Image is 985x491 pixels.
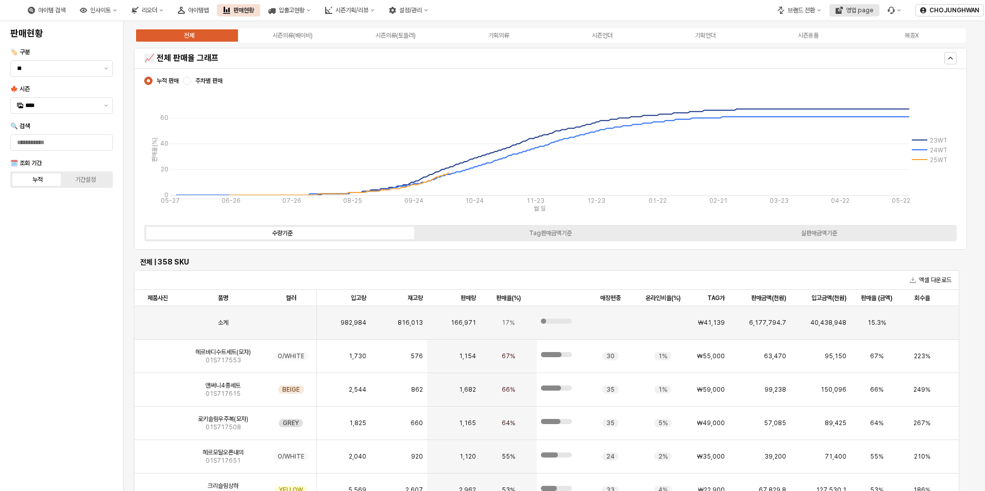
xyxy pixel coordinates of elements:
[749,319,786,327] span: 6,177,794.7
[411,452,423,461] span: 920
[914,294,930,302] span: 회수율
[206,423,241,431] span: 01S717508
[606,385,615,394] span: 35
[10,122,30,130] span: 🔍 검색
[184,32,194,39] div: 전체
[606,352,615,360] span: 30
[416,229,685,238] label: Tag판매금액기준
[461,294,476,302] span: 판매량
[697,385,725,394] span: ₩59,000
[825,452,846,461] span: 71,400
[124,21,985,491] main: App Frame
[764,352,786,360] span: 63,470
[496,294,521,302] span: 판매율(%)
[765,452,786,461] span: 39,200
[335,7,368,14] div: 시즌기획/리뷰
[10,85,30,93] span: 🍁 시즌
[206,356,241,364] span: 01S717553
[915,4,984,16] button: CHOJUNGHWAN
[206,390,241,398] span: 01S717615
[142,7,157,14] div: 리오더
[707,294,725,302] span: TAG가
[195,348,251,356] span: 헤르바디수트세트(모자)
[771,4,827,16] button: 브랜드 전환
[140,257,953,267] h6: 전체 | 358 SKU
[551,31,654,40] label: 시즌언더
[658,452,668,461] span: 2%
[272,230,293,237] div: 수량기준
[697,452,725,461] span: ₩35,000
[208,482,239,490] span: 크리슬림상하
[10,28,113,39] h4: 판매현황
[286,294,296,302] span: 컬러
[278,352,304,360] span: O/WHITE
[600,294,621,302] span: 매장편중
[821,385,846,394] span: 150,096
[172,4,215,16] button: 아이템맵
[148,229,416,238] label: 수량기준
[846,7,873,14] div: 영업 page
[10,160,42,167] span: 🗓️ 조회 기간
[861,294,892,302] span: 판매율 (금액)
[870,352,884,360] span: 67%
[22,4,72,16] button: 아이템 검색
[399,7,422,14] div: 설정/관리
[349,419,366,427] span: 1,825
[349,452,366,461] span: 2,040
[697,419,725,427] span: ₩49,000
[157,77,179,85] span: 누적 판매
[606,419,615,427] span: 35
[273,32,313,39] div: 시즌의류(베이비)
[198,415,248,423] span: 로키슬림우주복(모자)
[383,4,434,16] button: 설정/관리
[202,448,244,457] span: 헤르모달오픈내의
[376,32,416,39] div: 시즌의류(토들러)
[407,294,423,302] span: 재고량
[502,385,515,394] span: 66%
[38,7,65,14] div: 아이템 검색
[233,7,254,14] div: 판매현황
[751,294,786,302] span: 판매금액(천원)
[344,31,447,40] label: 시즌의류(토들러)
[685,229,953,238] label: 실판매금액기준
[459,419,476,427] span: 1,165
[757,31,860,40] label: 시즌용품
[459,352,476,360] span: 1,154
[218,294,228,302] span: 품명
[32,176,43,183] div: 누적
[658,352,667,360] span: 1%
[125,4,169,16] button: 리오더
[279,7,304,14] div: 입출고현황
[502,452,515,461] span: 55%
[905,32,919,39] div: 복종X
[788,7,815,14] div: 브랜드 전환
[606,452,615,461] span: 24
[906,274,956,286] button: 엑셀 다운로드
[195,77,223,85] span: 주차별 판매
[929,6,979,14] p: CHOJUNGHWAN
[460,452,476,461] span: 1,120
[217,4,260,16] div: 판매현황
[319,4,381,16] button: 시즌기획/리뷰
[658,385,667,394] span: 1%
[765,385,786,394] span: 99,238
[913,385,930,394] span: 249%
[646,294,681,302] span: 온라인비율(%)
[698,319,725,327] span: ₩41,139
[262,4,317,16] button: 입출고현황
[147,294,168,302] span: 제품사진
[658,419,668,427] span: 5%
[74,4,123,16] div: 인사이트
[144,53,752,63] h5: 📈 전체 판매율 그래프
[459,385,476,394] span: 1,682
[798,32,819,39] div: 시즌용품
[341,319,366,327] span: 982,984
[502,319,515,327] span: 17%
[351,294,366,302] span: 입고량
[868,319,886,327] span: 15.3%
